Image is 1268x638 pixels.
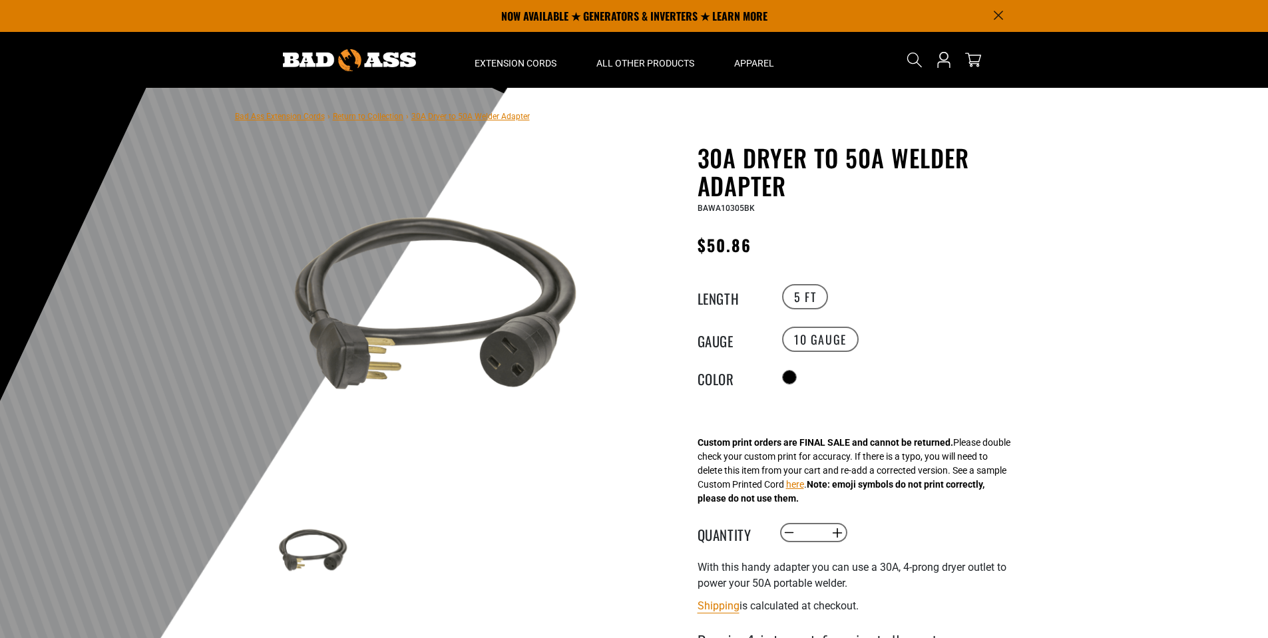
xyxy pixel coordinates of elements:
p: With this handy adapter you can use a 30A, 4-prong dryer outlet to power your 50A portable welder. [698,559,1024,591]
label: 10 Gauge [782,327,859,352]
span: Apparel [734,57,774,69]
summary: Apparel [714,32,794,88]
span: › [406,112,409,121]
img: Bad Ass Extension Cords [283,49,416,71]
strong: Note: emoji symbols do not print correctly, please do not use them. [698,479,984,504]
span: $50.86 [698,233,751,257]
summary: Search [904,49,925,71]
span: › [327,112,330,121]
span: BAWA10305BK [698,204,755,213]
summary: Extension Cords [455,32,576,88]
legend: Length [698,288,764,305]
nav: breadcrumbs [235,108,530,124]
span: 30A Dryer to 50A Welder Adapter [411,112,530,121]
summary: All Other Products [576,32,714,88]
legend: Color [698,369,764,386]
div: Please double check your custom print for accuracy. If there is a typo, you will need to delete t... [698,436,1010,506]
div: is calculated at checkout. [698,597,1024,615]
strong: Custom print orders are FINAL SALE and cannot be returned. [698,437,953,448]
label: Quantity [698,524,764,542]
img: black [274,146,595,467]
img: black [274,512,351,589]
span: Extension Cords [475,57,556,69]
span: All Other Products [596,57,694,69]
h1: 30A Dryer to 50A Welder Adapter [698,144,1024,200]
a: Shipping [698,599,740,612]
a: Bad Ass Extension Cords [235,112,325,121]
legend: Gauge [698,331,764,348]
a: Return to Collection [333,112,403,121]
button: here [786,478,804,492]
label: 5 FT [782,284,828,309]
